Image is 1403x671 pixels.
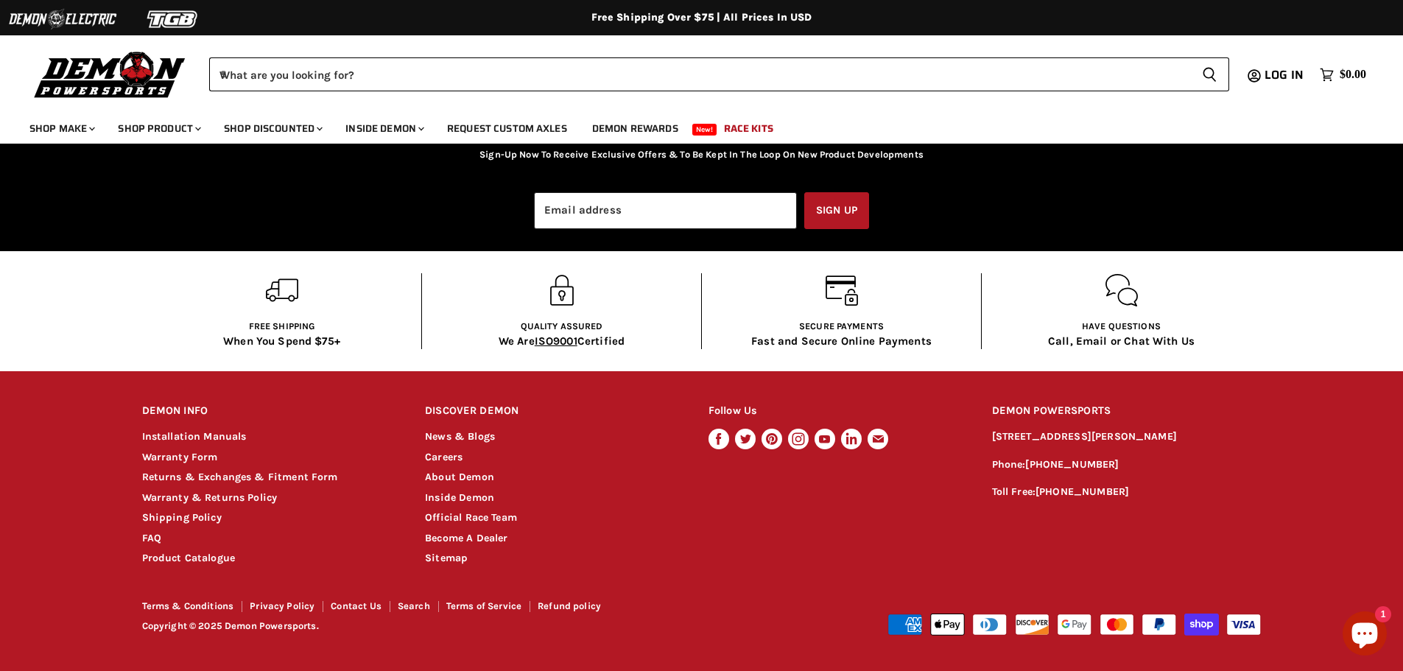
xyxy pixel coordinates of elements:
a: Contact Us [331,600,381,611]
a: Inside Demon [334,113,433,144]
span: New! [692,124,717,136]
a: Search [398,600,430,611]
a: Shop Product [107,113,210,144]
a: Request Custom Axles [436,113,578,144]
a: Warranty & Returns Policy [142,491,278,504]
a: FAQ [142,532,161,544]
input: Email address [534,192,797,228]
a: Returns & Exchanges & Fitment Form [142,471,338,483]
p: We Are Certified [499,334,625,349]
a: Log in [1258,68,1312,82]
a: Shop Discounted [213,113,331,144]
h2: DEMON POWERSPORTS [992,394,1262,429]
span: ISO9001 [535,334,577,348]
img: Demon Powersports [29,48,191,100]
a: Careers [425,451,463,463]
a: Privacy Policy [250,600,314,611]
a: Terms of Service [446,600,521,611]
a: Refund policy [538,600,601,611]
input: When autocomplete results are available use up and down arrows to review and enter to select [209,57,1190,91]
p: Sign-Up Now To Receive Exclusive Offers & To Be Kept In The Loop On New Product Developments [479,147,924,161]
a: Shop Make [18,113,104,144]
p: Toll Free: [992,484,1262,501]
p: Call, Email or Chat With Us [1048,334,1195,349]
img: Demon Electric Logo 2 [7,5,118,33]
p: Copyright © 2025 Demon Powersports. [142,621,703,632]
a: Product Catalogue [142,552,236,564]
form: Product [209,57,1229,91]
a: Shipping Policy [142,511,222,524]
a: Installation Manuals [142,430,247,443]
span: Secure Payments [799,321,884,331]
a: Terms & Conditions [142,600,234,611]
a: [PHONE_NUMBER] [1035,485,1129,498]
a: Inside Demon [425,491,494,504]
p: When You Spend $75+ [223,334,340,349]
a: Demon Rewards [581,113,689,144]
a: Official Race Team [425,511,517,524]
span: Have questions [1082,321,1161,331]
inbox-online-store-chat: Shopify online store chat [1338,611,1391,659]
div: Free Shipping Over $75 | All Prices In USD [113,11,1291,24]
p: Fast and Secure Online Payments [751,334,932,349]
span: Free shipping [249,321,315,331]
span: $0.00 [1340,68,1366,82]
a: Warranty Form [142,451,218,463]
nav: Footer [142,601,703,616]
a: [PHONE_NUMBER] [1025,458,1119,471]
h2: Follow Us [708,394,964,429]
button: Sign up [804,192,869,228]
img: TGB Logo 2 [118,5,228,33]
ul: Main menu [18,108,1362,144]
a: About Demon [425,471,494,483]
span: Log in [1265,66,1304,84]
button: Search [1190,57,1229,91]
h2: DISCOVER DEMON [425,394,681,429]
p: [STREET_ADDRESS][PERSON_NAME] [992,429,1262,446]
a: $0.00 [1312,64,1374,85]
span: Quality Assured [521,321,603,331]
a: Race Kits [713,113,784,144]
p: Phone: [992,457,1262,474]
a: News & Blogs [425,430,495,443]
a: Sitemap [425,552,468,564]
a: Become A Dealer [425,532,507,544]
h2: DEMON INFO [142,394,398,429]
